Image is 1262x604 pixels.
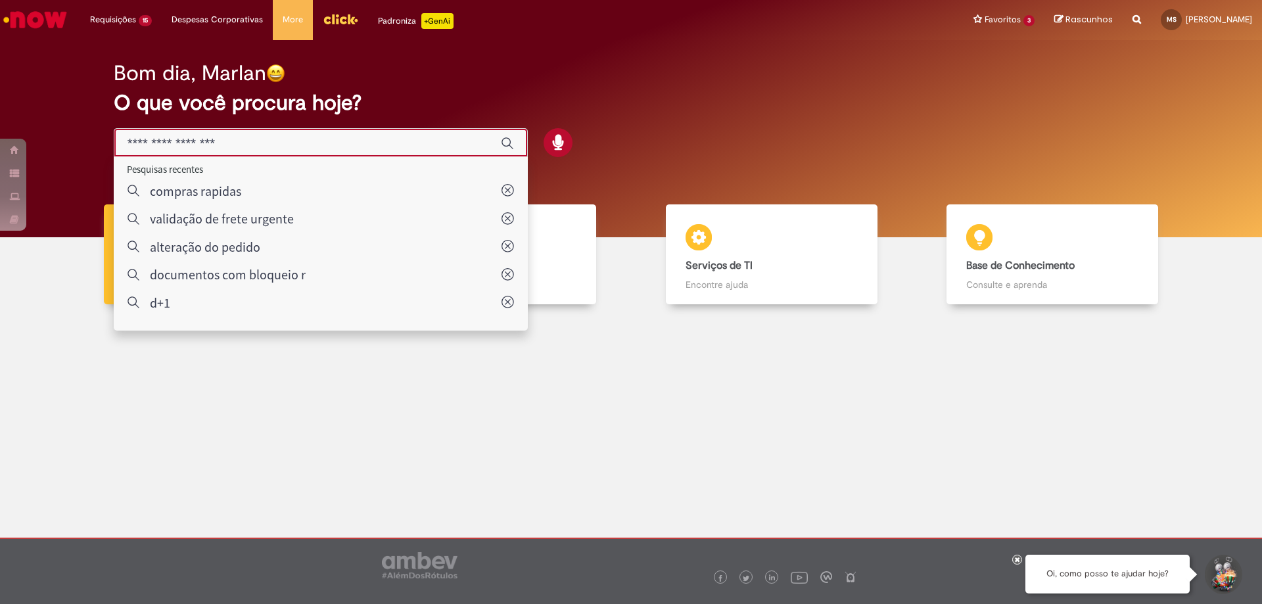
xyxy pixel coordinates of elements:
[382,552,457,578] img: logo_footer_ambev_rotulo_gray.png
[1025,555,1190,593] div: Oi, como posso te ajudar hoje?
[283,13,303,26] span: More
[985,13,1021,26] span: Favoritos
[1023,15,1035,26] span: 3
[114,62,266,85] h2: Bom dia, Marlan
[820,571,832,583] img: logo_footer_workplace.png
[1167,15,1177,24] span: MS
[845,571,856,583] img: logo_footer_naosei.png
[266,64,285,83] img: happy-face.png
[139,15,152,26] span: 15
[791,569,808,586] img: logo_footer_youtube.png
[966,259,1075,272] b: Base de Conhecimento
[114,91,1149,114] h2: O que você procura hoje?
[323,9,358,29] img: click_logo_yellow_360x200.png
[631,204,912,305] a: Serviços de TI Encontre ajuda
[966,278,1138,291] p: Consulte e aprenda
[378,13,454,29] div: Padroniza
[769,574,776,582] img: logo_footer_linkedin.png
[421,13,454,29] p: +GenAi
[1054,14,1113,26] a: Rascunhos
[686,259,753,272] b: Serviços de TI
[912,204,1194,305] a: Base de Conhecimento Consulte e aprenda
[1203,555,1242,594] button: Iniciar Conversa de Suporte
[90,13,136,26] span: Requisições
[69,204,350,305] a: Tirar dúvidas Tirar dúvidas com Lupi Assist e Gen Ai
[717,575,724,582] img: logo_footer_facebook.png
[1065,13,1113,26] span: Rascunhos
[1,7,69,33] img: ServiceNow
[172,13,263,26] span: Despesas Corporativas
[743,575,749,582] img: logo_footer_twitter.png
[686,278,858,291] p: Encontre ajuda
[1186,14,1252,25] span: [PERSON_NAME]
